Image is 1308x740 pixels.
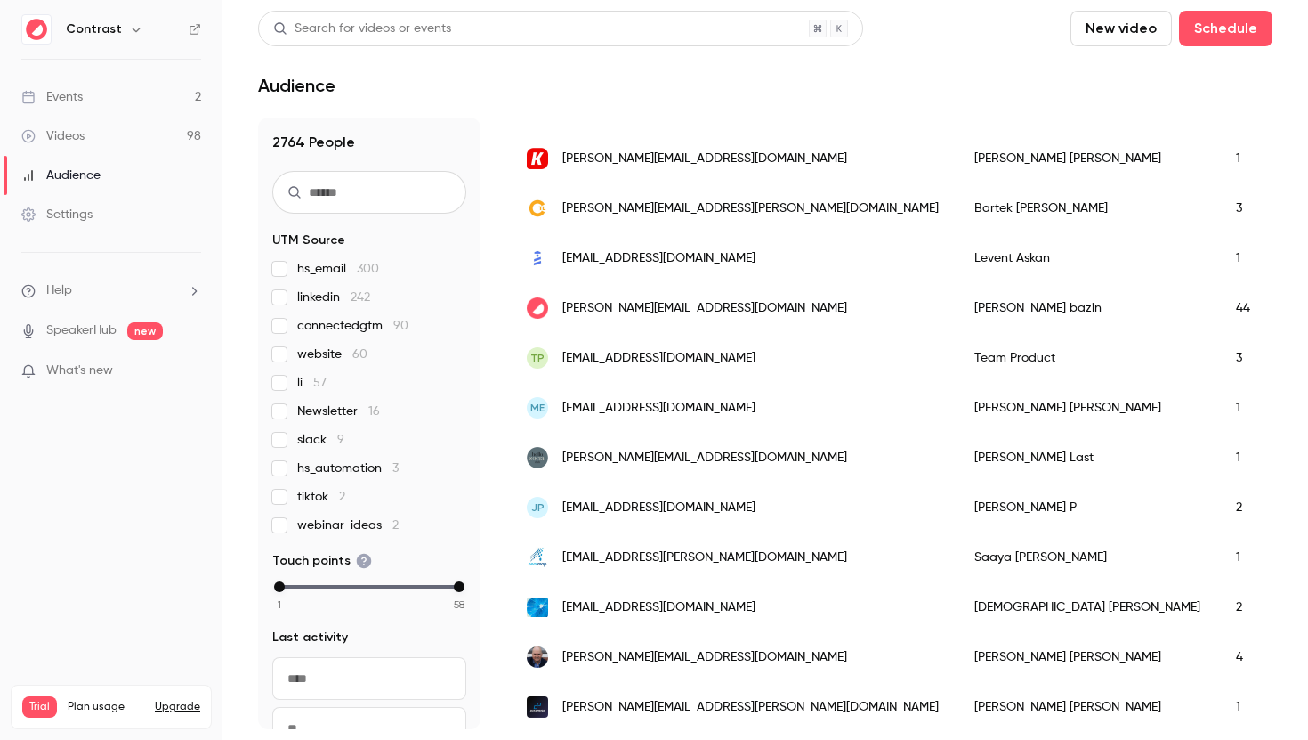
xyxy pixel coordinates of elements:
[21,206,93,224] div: Settings
[454,581,464,592] div: max
[297,260,379,278] span: hs_email
[562,449,847,468] span: [PERSON_NAME][EMAIL_ADDRESS][DOMAIN_NAME]
[21,88,83,106] div: Events
[527,248,548,269] img: userguiding.com
[274,581,285,592] div: min
[22,696,57,718] span: Trial
[562,549,847,567] span: [EMAIL_ADDRESS][PERSON_NAME][DOMAIN_NAME]
[527,148,548,169] img: kixie.com
[454,597,464,613] span: 58
[272,232,345,249] span: UTM Source
[957,582,1218,632] div: [DEMOGRAPHIC_DATA] [PERSON_NAME]
[957,283,1218,333] div: [PERSON_NAME] bazin
[297,488,345,506] span: tiktok
[21,127,85,145] div: Videos
[46,362,113,380] span: What's new
[531,500,545,516] span: JP
[1070,11,1172,46] button: New video
[957,632,1218,682] div: [PERSON_NAME] [PERSON_NAME]
[957,533,1218,582] div: Saaya [PERSON_NAME]
[562,698,939,717] span: [PERSON_NAME][EMAIL_ADDRESS][PERSON_NAME][DOMAIN_NAME]
[127,322,163,340] span: new
[339,491,345,503] span: 2
[180,363,201,379] iframe: Noticeable Trigger
[527,696,548,718] img: dataprise.com
[392,462,399,475] span: 3
[392,519,399,532] span: 2
[46,281,72,300] span: Help
[313,377,327,389] span: 57
[297,289,370,306] span: linkedin
[393,320,408,332] span: 90
[562,299,847,318] span: [PERSON_NAME][EMAIL_ADDRESS][DOMAIN_NAME]
[530,400,545,416] span: ME
[527,198,548,219] img: closingtheloop.eu
[297,346,367,363] span: website
[562,648,847,667] span: [PERSON_NAME][EMAIL_ADDRESS][DOMAIN_NAME]
[530,350,545,366] span: TP
[22,15,51,44] img: Contrast
[527,447,548,468] img: hellosocialclub.com
[957,483,1218,533] div: [PERSON_NAME] P
[957,333,1218,383] div: Team Product
[272,552,372,570] span: Touch points
[957,183,1218,233] div: Bartek [PERSON_NAME]
[337,434,344,446] span: 9
[21,281,201,300] li: help-dropdown-opener
[272,629,348,646] span: Last activity
[46,321,117,340] a: SpeakerHub
[368,405,380,418] span: 16
[352,348,367,361] span: 60
[562,499,755,517] span: [EMAIL_ADDRESS][DOMAIN_NAME]
[278,597,281,613] span: 1
[527,597,548,618] img: acousticorange.com
[527,547,548,568] img: nearmap.com
[1179,11,1272,46] button: Schedule
[273,20,451,38] div: Search for videos or events
[527,646,548,668] img: wayecreative.com
[562,598,755,617] span: [EMAIL_ADDRESS][DOMAIN_NAME]
[21,167,101,184] div: Audience
[297,516,399,534] span: webinar-ideas
[66,20,122,38] h6: Contrast
[297,403,380,420] span: Newsletter
[562,249,755,268] span: [EMAIL_ADDRESS][DOMAIN_NAME]
[957,433,1218,483] div: [PERSON_NAME] Last
[297,459,399,477] span: hs_automation
[272,132,466,153] h1: 2764 People
[68,700,144,714] span: Plan usage
[562,399,755,418] span: [EMAIL_ADDRESS][DOMAIN_NAME]
[297,431,344,449] span: slack
[957,134,1218,183] div: [PERSON_NAME] [PERSON_NAME]
[527,297,548,319] img: getcontrast.io
[297,317,408,335] span: connectedgtm
[957,682,1218,732] div: [PERSON_NAME] [PERSON_NAME]
[258,75,335,96] h1: Audience
[562,349,755,368] span: [EMAIL_ADDRESS][DOMAIN_NAME]
[957,233,1218,283] div: Levent Askan
[562,150,847,168] span: [PERSON_NAME][EMAIL_ADDRESS][DOMAIN_NAME]
[957,383,1218,433] div: [PERSON_NAME] [PERSON_NAME]
[357,263,379,275] span: 300
[562,199,939,218] span: [PERSON_NAME][EMAIL_ADDRESS][PERSON_NAME][DOMAIN_NAME]
[297,374,327,392] span: li
[351,291,370,304] span: 242
[155,700,200,714] button: Upgrade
